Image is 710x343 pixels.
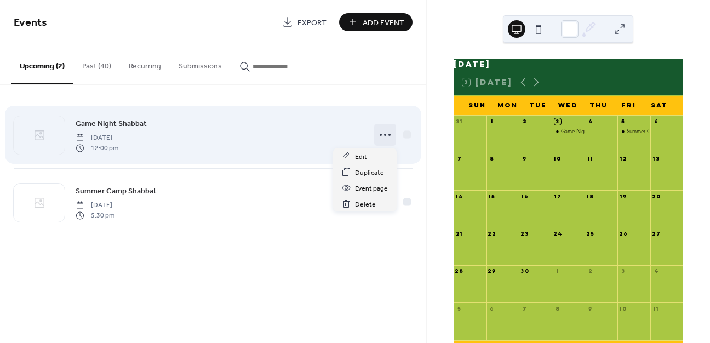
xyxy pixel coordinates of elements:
div: 24 [554,230,561,237]
div: 5 [456,305,462,312]
div: Mon [493,96,523,116]
span: Summer Camp Shabbat [76,186,157,197]
div: 1 [554,268,561,275]
div: 20 [653,193,660,199]
div: 21 [456,230,462,237]
div: 11 [653,305,660,312]
button: Past (40) [73,44,120,83]
span: [DATE] [76,133,118,143]
div: 5 [620,118,627,125]
div: Thu [583,96,614,116]
div: 10 [554,156,561,162]
span: Add Event [363,17,404,28]
div: 22 [489,230,495,237]
div: 9 [522,156,528,162]
span: Events [14,12,47,33]
div: 4 [653,268,660,275]
div: Summer Camp Shabbat [617,128,650,135]
a: Game Night Shabbat [76,117,147,130]
span: Duplicate [355,167,384,179]
div: [DATE] [454,59,683,69]
div: Wed [553,96,583,116]
div: 16 [522,193,528,199]
div: 1 [489,118,495,125]
div: 8 [489,156,495,162]
div: 18 [587,193,594,199]
div: 26 [620,230,627,237]
span: 5:30 pm [76,210,114,220]
div: 27 [653,230,660,237]
div: 3 [554,118,561,125]
span: Game Night Shabbat [76,118,147,130]
div: 12 [620,156,627,162]
div: 23 [522,230,528,237]
button: Upcoming (2) [11,44,73,84]
div: 2 [522,118,528,125]
div: 10 [620,305,627,312]
div: 17 [554,193,561,199]
div: 30 [522,268,528,275]
div: 9 [587,305,594,312]
span: Event page [355,183,388,195]
div: Sun [462,96,493,116]
div: Summer Camp Shabbat [627,128,682,135]
a: Export [274,13,335,31]
div: 6 [653,118,660,125]
div: 29 [489,268,495,275]
button: Recurring [120,44,170,83]
div: 13 [653,156,660,162]
div: 15 [489,193,495,199]
span: Delete [355,199,376,210]
div: 7 [456,156,462,162]
span: Edit [355,151,367,163]
span: Export [297,17,327,28]
a: Summer Camp Shabbat [76,185,157,197]
span: [DATE] [76,201,114,210]
div: 7 [522,305,528,312]
span: 12:00 pm [76,143,118,153]
div: Tue [523,96,553,116]
div: 14 [456,193,462,199]
div: 2 [587,268,594,275]
div: 19 [620,193,627,199]
div: 31 [456,118,462,125]
div: Game Night Shabbat [552,128,585,135]
div: Fri [614,96,644,116]
div: 28 [456,268,462,275]
div: 6 [489,305,495,312]
button: Submissions [170,44,231,83]
div: 8 [554,305,561,312]
button: Add Event [339,13,413,31]
div: 25 [587,230,594,237]
div: 11 [587,156,594,162]
div: 3 [620,268,627,275]
div: 4 [587,118,594,125]
div: Sat [644,96,674,116]
div: Game Night Shabbat [561,128,610,135]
